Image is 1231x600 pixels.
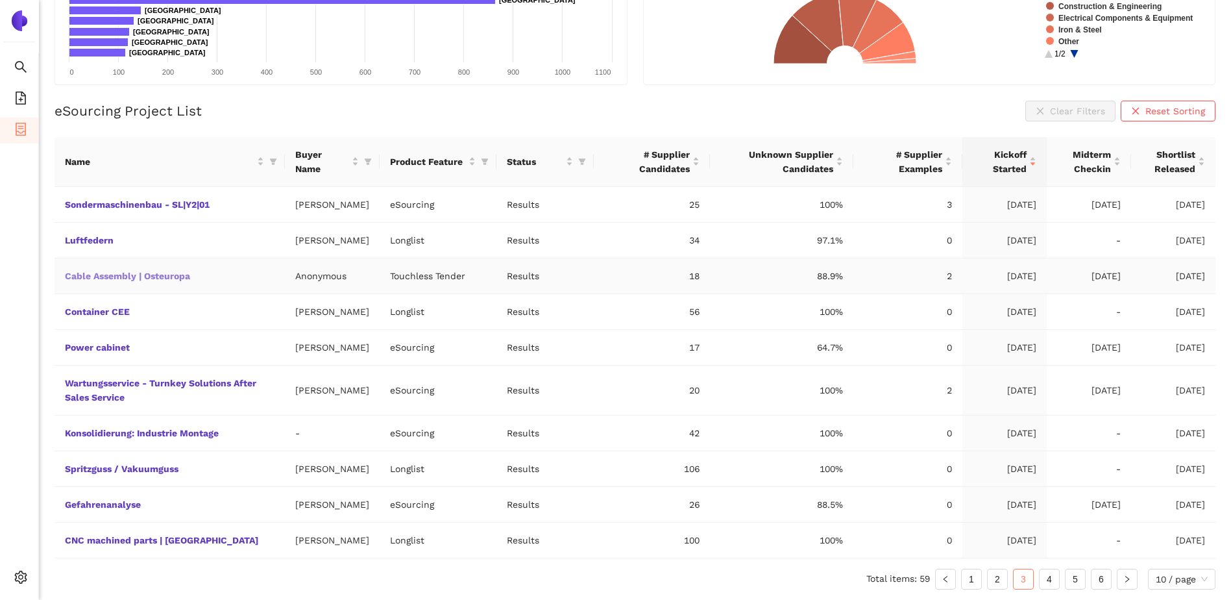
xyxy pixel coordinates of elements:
td: 25 [594,187,710,223]
td: [DATE] [962,523,1047,558]
a: 3 [1014,569,1033,589]
span: # Supplier Examples [864,147,942,176]
span: setting [14,566,27,592]
td: [DATE] [962,223,1047,258]
td: 0 [853,523,962,558]
td: [PERSON_NAME] [285,487,380,523]
span: filter [478,152,491,171]
span: container [14,118,27,144]
li: 4 [1039,569,1060,590]
td: eSourcing [380,487,496,523]
td: [DATE] [1131,451,1215,487]
td: 0 [853,223,962,258]
td: eSourcing [380,416,496,451]
text: Electrical Components & Equipment [1058,14,1193,23]
td: 0 [853,416,962,451]
button: closeReset Sorting [1121,101,1215,121]
td: 20 [594,366,710,416]
td: 18 [594,258,710,294]
text: 0 [69,68,73,76]
td: 17 [594,330,710,366]
td: Results [496,366,594,416]
text: 100 [113,68,125,76]
span: filter [364,158,372,166]
span: filter [361,145,374,179]
th: this column's title is Product Feature,this column is sortable [380,137,496,187]
text: Iron & Steel [1058,25,1102,34]
td: [DATE] [962,187,1047,223]
text: 200 [162,68,174,76]
td: 100% [710,416,853,451]
td: 97.1% [710,223,853,258]
button: left [935,569,956,590]
td: [DATE] [1131,416,1215,451]
td: [DATE] [1047,487,1131,523]
td: 64.7% [710,330,853,366]
text: [GEOGRAPHIC_DATA] [132,38,208,46]
span: Kickoff Started [973,147,1027,176]
td: - [1047,294,1131,330]
td: Results [496,294,594,330]
td: [PERSON_NAME] [285,330,380,366]
span: search [14,56,27,82]
span: filter [481,158,489,166]
img: Logo [9,10,30,31]
text: Construction & Engineering [1058,2,1162,11]
td: - [1047,416,1131,451]
td: [DATE] [962,416,1047,451]
td: 0 [853,330,962,366]
td: [DATE] [1131,366,1215,416]
td: Results [496,487,594,523]
td: 100% [710,366,853,416]
li: 1 [961,569,982,590]
td: Results [496,223,594,258]
td: 3 [853,187,962,223]
td: Longlist [380,223,496,258]
td: - [1047,523,1131,558]
td: [PERSON_NAME] [285,451,380,487]
td: 100% [710,294,853,330]
span: left [942,575,949,583]
td: eSourcing [380,330,496,366]
td: [DATE] [1131,187,1215,223]
td: [DATE] [1131,294,1215,330]
td: 42 [594,416,710,451]
td: [DATE] [1131,487,1215,523]
td: 88.5% [710,487,853,523]
li: Previous Page [935,569,956,590]
td: Results [496,330,594,366]
a: 6 [1091,569,1111,589]
td: [DATE] [962,487,1047,523]
td: Longlist [380,451,496,487]
td: [PERSON_NAME] [285,294,380,330]
span: filter [578,158,586,166]
span: 10 / page [1156,569,1208,589]
th: this column's title is Shortlist Released,this column is sortable [1131,137,1215,187]
text: [GEOGRAPHIC_DATA] [133,28,210,36]
text: [GEOGRAPHIC_DATA] [129,49,206,56]
h2: eSourcing Project List [55,101,202,120]
text: [GEOGRAPHIC_DATA] [138,17,214,25]
td: 100% [710,523,853,558]
th: this column's title is Unknown Supplier Candidates,this column is sortable [710,137,853,187]
td: [PERSON_NAME] [285,187,380,223]
li: 2 [987,569,1008,590]
td: [PERSON_NAME] [285,223,380,258]
text: 1100 [595,68,611,76]
li: Total items: 59 [866,569,930,590]
td: eSourcing [380,187,496,223]
li: 3 [1013,569,1034,590]
td: 2 [853,366,962,416]
text: 400 [261,68,273,76]
span: Reset Sorting [1145,104,1205,118]
text: 500 [310,68,322,76]
td: 106 [594,451,710,487]
a: 4 [1040,569,1059,589]
td: 26 [594,487,710,523]
td: Longlist [380,294,496,330]
td: [DATE] [962,258,1047,294]
td: - [1047,223,1131,258]
td: 34 [594,223,710,258]
text: 1000 [555,68,570,76]
td: 100% [710,451,853,487]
